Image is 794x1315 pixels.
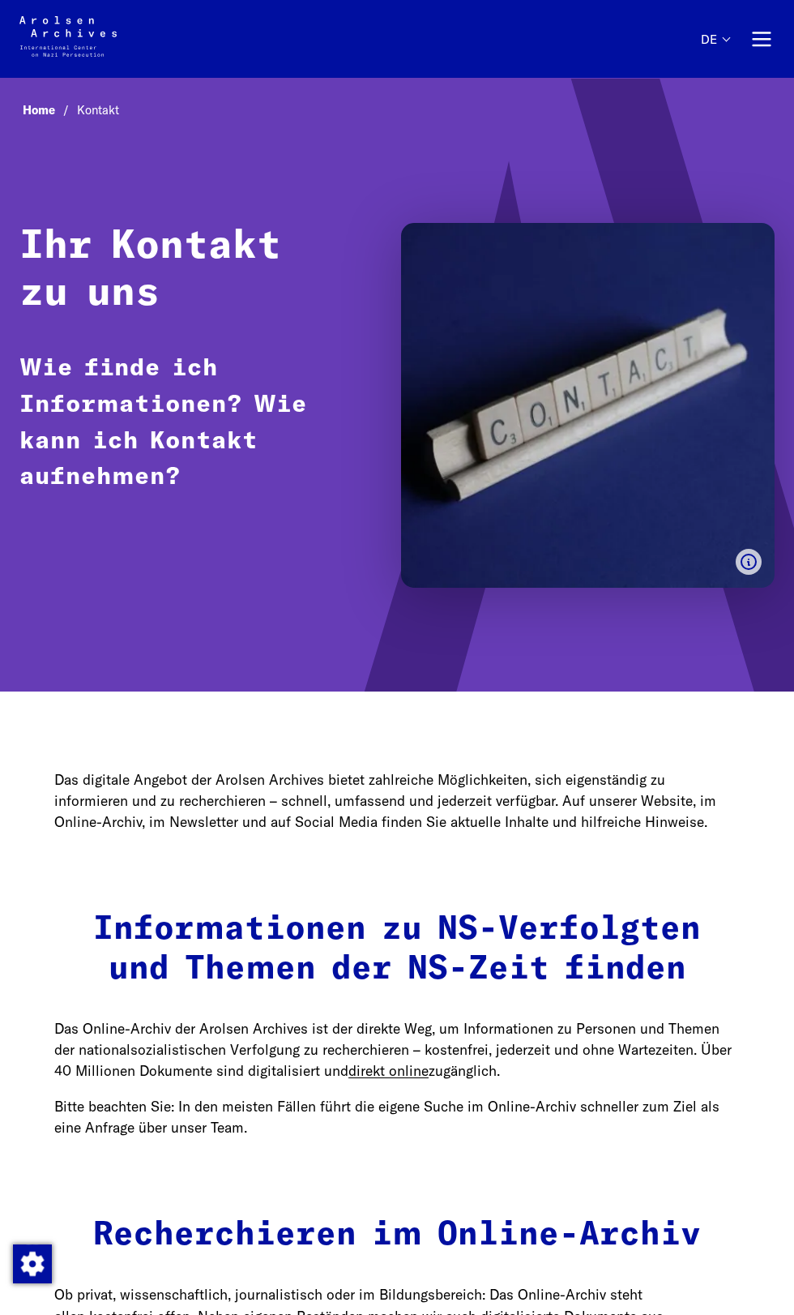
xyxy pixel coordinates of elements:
[54,769,740,833] p: Das digitale Angebot der Arolsen Archives bietet zahlreiche Möglichkeiten, sich eigenständig zu i...
[19,350,369,496] p: Wie finde ich Informationen? Wie kann ich Kontakt aufnehmen?
[77,102,119,118] span: Kontakt
[701,16,775,62] nav: Primär
[54,1216,740,1255] h2: Recherchieren im Online-Archiv
[19,227,281,314] strong: Ihr Kontakt zu uns
[54,1096,740,1138] p: Bitte beachten Sie: In den meisten Fällen führt die eigene Suche im Online-Archiv schneller zum Z...
[736,549,762,575] button: Bildunterschrift anzeigen
[93,913,701,985] strong: Informationen zu NS-Verfolgten und Themen der NS-Zeit finden
[19,98,775,122] nav: Breadcrumb
[54,1018,740,1082] p: Das Online-Archiv der Arolsen Archives ist der direkte Weg, um Informationen zu Personen und Them...
[701,32,729,78] button: Deutsch, Sprachauswahl
[348,1062,429,1079] a: direkt online
[12,1244,51,1283] div: Zustimmung ändern
[13,1244,52,1283] img: Zustimmung ändern
[23,102,77,118] a: Home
